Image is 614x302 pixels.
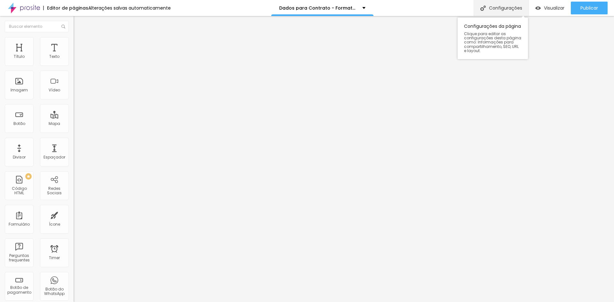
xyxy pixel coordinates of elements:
[61,25,65,28] img: Icone
[49,256,60,260] div: Timer
[480,5,486,11] img: Icone
[6,186,32,196] div: Código HTML
[535,5,541,11] img: view-1.svg
[43,6,88,10] div: Editor de páginas
[11,88,28,92] div: Imagem
[88,6,171,10] div: Alterações salvas automaticamente
[279,6,358,10] p: Dados para Contrato - Formatura
[74,16,614,302] iframe: Editor
[42,186,67,196] div: Redes Sociais
[529,2,571,14] button: Visualizar
[544,5,564,11] span: Visualizar
[5,21,69,32] input: Buscar elemento
[14,54,25,59] div: Título
[13,121,25,126] div: Botão
[49,222,60,227] div: Ícone
[49,88,60,92] div: Vídeo
[43,155,65,159] div: Espaçador
[6,285,32,295] div: Botão de pagamento
[49,121,60,126] div: Mapa
[49,54,59,59] div: Texto
[464,32,522,53] span: Clique para editar as configurações desta página como: Informações para compartilhamento, SEO, UR...
[571,2,608,14] button: Publicar
[580,5,598,11] span: Publicar
[6,253,32,263] div: Perguntas frequentes
[13,155,26,159] div: Divisor
[9,222,30,227] div: Formulário
[458,18,528,59] div: Configurações da página
[42,287,67,296] div: Botão do WhatsApp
